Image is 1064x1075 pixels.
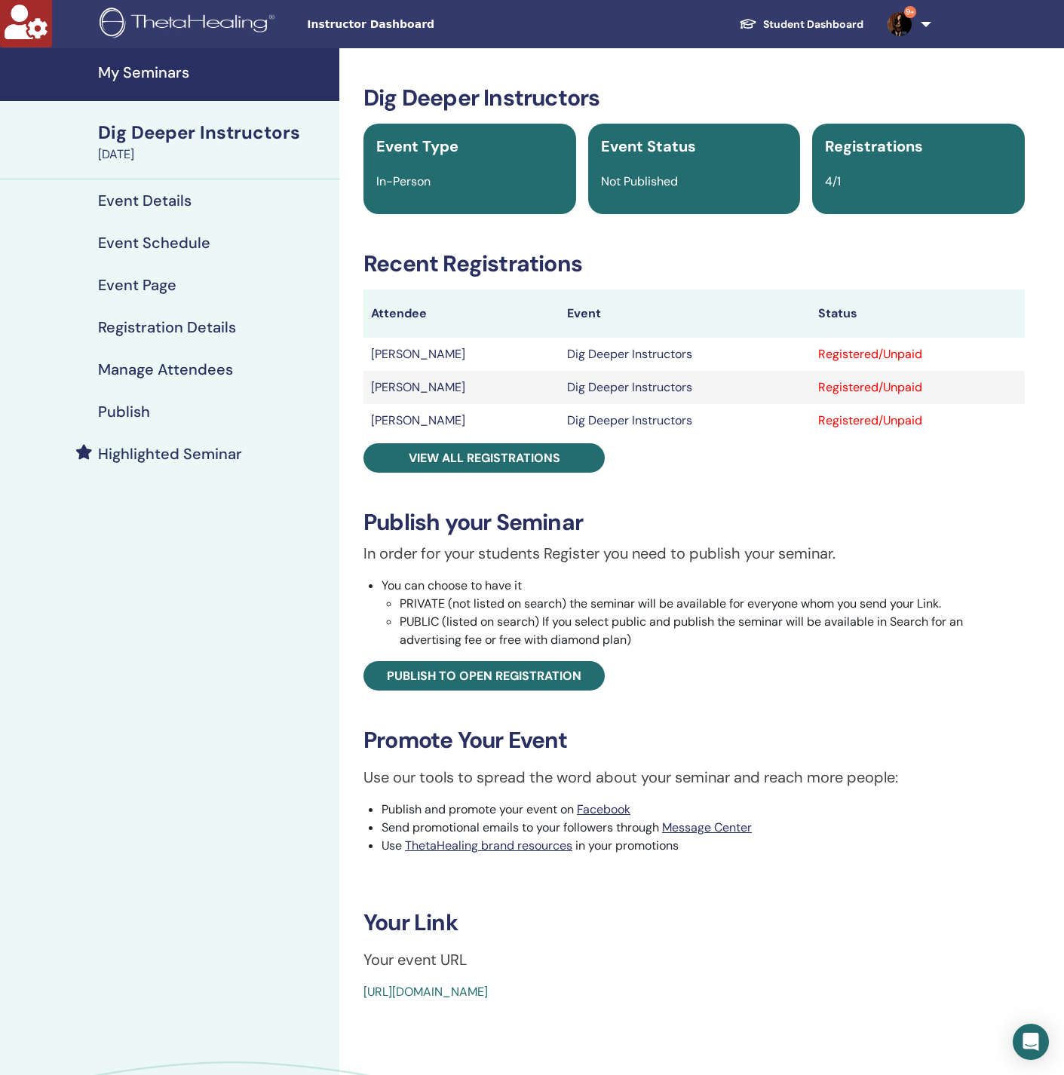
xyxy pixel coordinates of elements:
[98,234,210,252] h4: Event Schedule
[363,371,560,404] td: [PERSON_NAME]
[560,404,811,437] td: Dig Deeper Instructors
[811,289,1024,338] th: Status
[363,443,605,473] a: View all registrations
[98,360,233,378] h4: Manage Attendees
[363,509,1025,536] h3: Publish your Seminar
[98,191,192,210] h4: Event Details
[363,984,488,1000] a: [URL][DOMAIN_NAME]
[409,450,560,466] span: View all registrations
[98,445,242,463] h4: Highlighted Seminar
[363,250,1025,277] h3: Recent Registrations
[405,838,572,853] a: ThetaHealing brand resources
[307,17,533,32] span: Instructor Dashboard
[818,412,1016,430] div: Registered/Unpaid
[89,120,339,164] a: Dig Deeper Instructors[DATE]
[825,136,923,156] span: Registrations
[363,84,1025,112] h3: Dig Deeper Instructors
[818,345,1016,363] div: Registered/Unpaid
[825,173,841,189] span: 4/1
[387,668,581,684] span: Publish to open registration
[727,11,875,38] a: Student Dashboard
[98,120,330,145] div: Dig Deeper Instructors
[577,801,630,817] a: Facebook
[98,403,150,421] h4: Publish
[363,289,560,338] th: Attendee
[363,948,1025,971] p: Your event URL
[904,6,916,18] span: 9+
[400,613,1025,649] li: PUBLIC (listed on search) If you select public and publish the seminar will be available in Searc...
[1013,1024,1049,1060] div: Open Intercom Messenger
[382,577,1025,649] li: You can choose to have it
[739,17,757,30] img: graduation-cap-white.svg
[888,12,912,36] img: default.jpg
[98,63,330,81] h4: My Seminars
[382,801,1025,819] li: Publish and promote your event on
[363,404,560,437] td: [PERSON_NAME]
[560,289,811,338] th: Event
[376,136,458,156] span: Event Type
[560,338,811,371] td: Dig Deeper Instructors
[363,338,560,371] td: [PERSON_NAME]
[376,173,431,189] span: In-Person
[382,837,1025,855] li: Use in your promotions
[400,595,1025,613] li: PRIVATE (not listed on search) the seminar will be available for everyone whom you send your Link.
[363,909,1025,936] h3: Your Link
[662,819,752,835] a: Message Center
[560,371,811,404] td: Dig Deeper Instructors
[98,145,330,164] div: [DATE]
[363,542,1025,565] p: In order for your students Register you need to publish your seminar.
[382,819,1025,837] li: Send promotional emails to your followers through
[98,276,176,294] h4: Event Page
[100,8,280,41] img: logo.png
[818,378,1016,397] div: Registered/Unpaid
[601,173,678,189] span: Not Published
[98,318,236,336] h4: Registration Details
[601,136,696,156] span: Event Status
[363,766,1025,789] p: Use our tools to spread the word about your seminar and reach more people:
[363,727,1025,754] h3: Promote Your Event
[363,661,605,691] a: Publish to open registration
